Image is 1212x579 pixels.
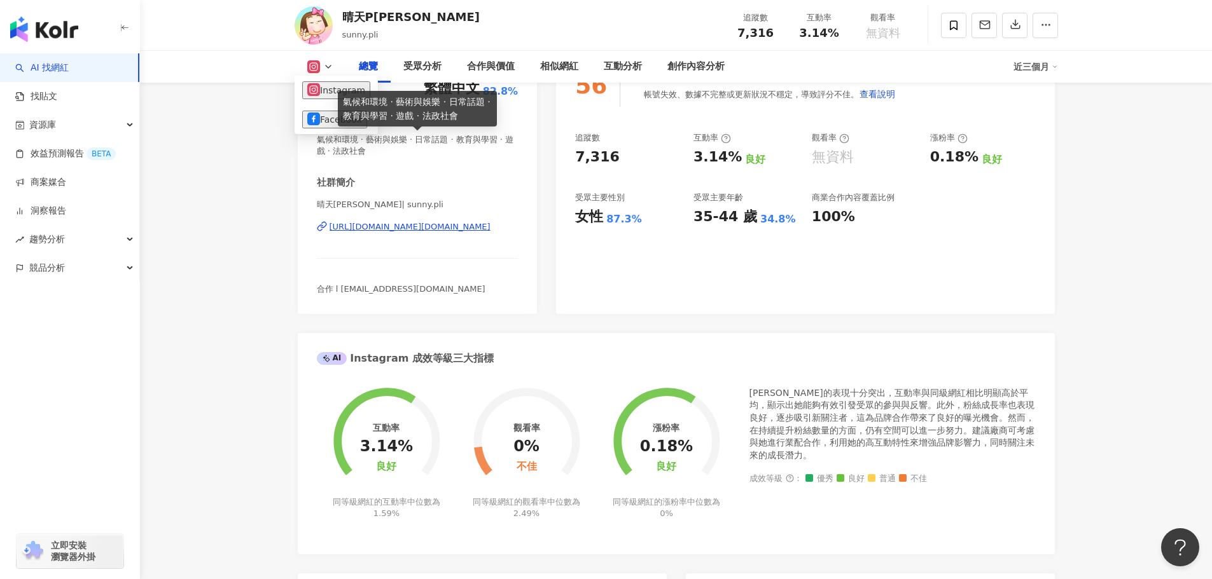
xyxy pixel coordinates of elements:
[317,176,355,189] div: 社群簡介
[859,81,896,107] button: 查看說明
[575,147,620,167] div: 7,316
[317,351,494,365] div: Instagram 成效等級三大指標
[359,59,378,74] div: 總覽
[732,11,780,24] div: 追蹤數
[812,192,895,203] div: 商業合作內容覆蓋比例
[467,59,515,74] div: 合作與價值
[693,147,742,167] div: 3.14%
[29,111,56,139] span: 資源庫
[693,132,731,144] div: 互動率
[51,540,95,562] span: 立即安裝 瀏覽器外掛
[812,207,855,227] div: 100%
[812,147,854,167] div: 無資料
[640,438,693,456] div: 0.18%
[513,508,540,518] span: 2.49%
[540,59,578,74] div: 相似網紅
[660,508,673,518] span: 0%
[517,461,537,473] div: 不佳
[471,496,582,519] div: 同等級網紅的觀看率中位數為
[15,62,69,74] a: searchAI 找網紅
[342,9,480,25] div: 晴天P[PERSON_NAME]
[812,132,849,144] div: 觀看率
[15,235,24,244] span: rise
[302,111,367,128] button: Facebook
[644,81,896,107] div: 帳號失效、數據不完整或更新狀況不穩定，導致評分不佳。
[575,207,603,227] div: 女性
[513,438,540,456] div: 0%
[859,11,907,24] div: 觀看率
[656,461,676,473] div: 良好
[513,423,540,433] div: 觀看率
[604,59,642,74] div: 互動分析
[868,474,896,484] span: 普通
[575,192,625,203] div: 受眾主要性別
[330,221,491,233] div: [URL][DOMAIN_NAME][DOMAIN_NAME]
[1161,528,1199,566] iframe: Help Scout Beacon - Open
[667,59,725,74] div: 創作內容分析
[17,534,123,568] a: chrome extension立即安裝 瀏覽器外掛
[1013,57,1058,77] div: 近三個月
[653,423,679,433] div: 漲粉率
[606,212,642,226] div: 87.3%
[837,474,865,484] span: 良好
[930,132,968,144] div: 漲粉率
[760,212,796,226] div: 34.8%
[403,59,442,74] div: 受眾分析
[611,496,722,519] div: 同等級網紅的漲粉率中位數為
[795,11,844,24] div: 互動率
[302,81,370,99] button: Instagram
[317,284,485,294] span: 合作 l [EMAIL_ADDRESS][DOMAIN_NAME]
[317,352,347,365] div: AI
[693,207,757,227] div: 35-44 歲
[15,176,66,189] a: 商案媒合
[360,438,413,456] div: 3.14%
[866,27,900,39] span: 無資料
[805,474,833,484] span: 優秀
[15,90,57,103] a: 找貼文
[575,132,600,144] div: 追蹤數
[982,153,1002,167] div: 良好
[483,85,519,99] span: 82.8%
[799,27,839,39] span: 3.14%
[860,89,895,99] span: 查看說明
[317,199,519,210] span: 晴天[PERSON_NAME]| sunny.pli
[693,192,743,203] div: 受眾主要年齡
[749,387,1036,462] div: [PERSON_NAME]的表現十分突出，互動率與同級網紅相比明顯高於平均，顯示出她能夠有效引發受眾的參與與反響。此外，粉絲成長率也表現良好，逐步吸引新關注者，這為品牌合作帶來了良好的曝光機會。...
[749,474,1036,484] div: 成效等級 ：
[373,508,400,518] span: 1.59%
[376,461,396,473] div: 良好
[424,79,480,99] div: 繁體中文
[15,205,66,217] a: 洞察報告
[899,474,927,484] span: 不佳
[338,91,497,126] div: 氣候和環境 · 藝術與娛樂 · 日常話題 · 教育與學習 · 遊戲 · 法政社會
[930,147,979,167] div: 0.18%
[737,26,774,39] span: 7,316
[373,423,400,433] div: 互動率
[745,153,765,167] div: 良好
[29,225,65,254] span: 趨勢分析
[15,147,116,160] a: 效益預測報告BETA
[317,134,519,157] span: 氣候和環境 · 藝術與娛樂 · 日常話題 · 教育與學習 · 遊戲 · 法政社會
[10,17,78,42] img: logo
[575,72,607,99] div: 56
[317,221,519,233] a: [URL][DOMAIN_NAME][DOMAIN_NAME]
[29,254,65,282] span: 競品分析
[295,6,333,44] img: KOL Avatar
[20,541,45,561] img: chrome extension
[342,30,379,39] span: sunny.pli
[331,496,442,519] div: 同等級網紅的互動率中位數為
